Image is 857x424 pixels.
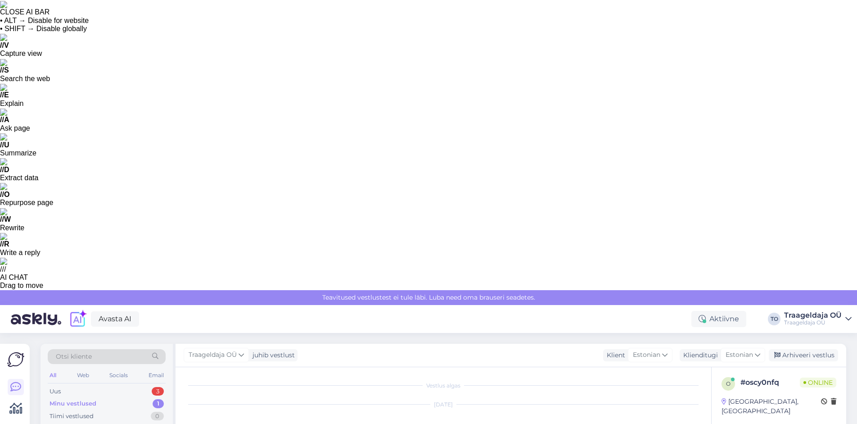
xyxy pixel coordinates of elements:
a: Traageldaja OÜTraageldaja OÜ [784,312,852,326]
div: Minu vestlused [50,399,96,408]
div: All [48,369,58,381]
div: 0 [151,412,164,421]
div: Web [75,369,91,381]
div: [DATE] [185,401,702,409]
span: Estonian [633,350,660,360]
img: Askly Logo [7,351,24,368]
div: Vestlus algas [185,382,702,390]
a: Avasta AI [91,311,139,327]
div: Traageldaja OÜ [784,312,842,319]
div: TO [768,313,780,325]
div: 1 [153,399,164,408]
span: Otsi kliente [56,352,92,361]
div: # oscy0nfq [740,377,800,388]
div: Arhiveeri vestlus [769,349,838,361]
span: Traageldaja OÜ [189,350,237,360]
div: Tiimi vestlused [50,412,94,421]
div: Uus [50,387,61,396]
div: Klienditugi [680,351,718,360]
div: juhib vestlust [249,351,295,360]
span: o [726,380,731,387]
img: explore-ai [68,310,87,328]
div: Klient [603,351,625,360]
div: Email [147,369,166,381]
div: Traageldaja OÜ [784,319,842,326]
div: [GEOGRAPHIC_DATA], [GEOGRAPHIC_DATA] [722,397,821,416]
div: 3 [152,387,164,396]
div: Socials [108,369,130,381]
span: Online [800,378,836,388]
span: Estonian [726,350,753,360]
div: Aktiivne [691,311,746,327]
